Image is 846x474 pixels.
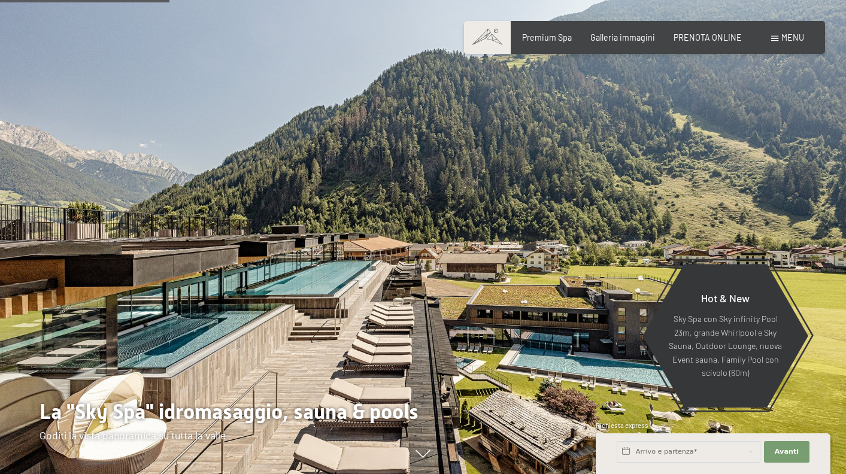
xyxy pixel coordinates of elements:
[674,32,742,42] a: PRENOTA ONLINE
[764,441,809,463] button: Avanti
[701,291,750,305] span: Hot & New
[642,263,809,408] a: Hot & New Sky Spa con Sky infinity Pool 23m, grande Whirlpool e Sky Sauna, Outdoor Lounge, nuova ...
[522,32,572,42] a: Premium Spa
[596,421,648,429] span: Richiesta express
[668,312,783,380] p: Sky Spa con Sky infinity Pool 23m, grande Whirlpool e Sky Sauna, Outdoor Lounge, nuova Event saun...
[781,32,804,42] span: Menu
[590,32,655,42] a: Galleria immagini
[775,447,799,457] span: Avanti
